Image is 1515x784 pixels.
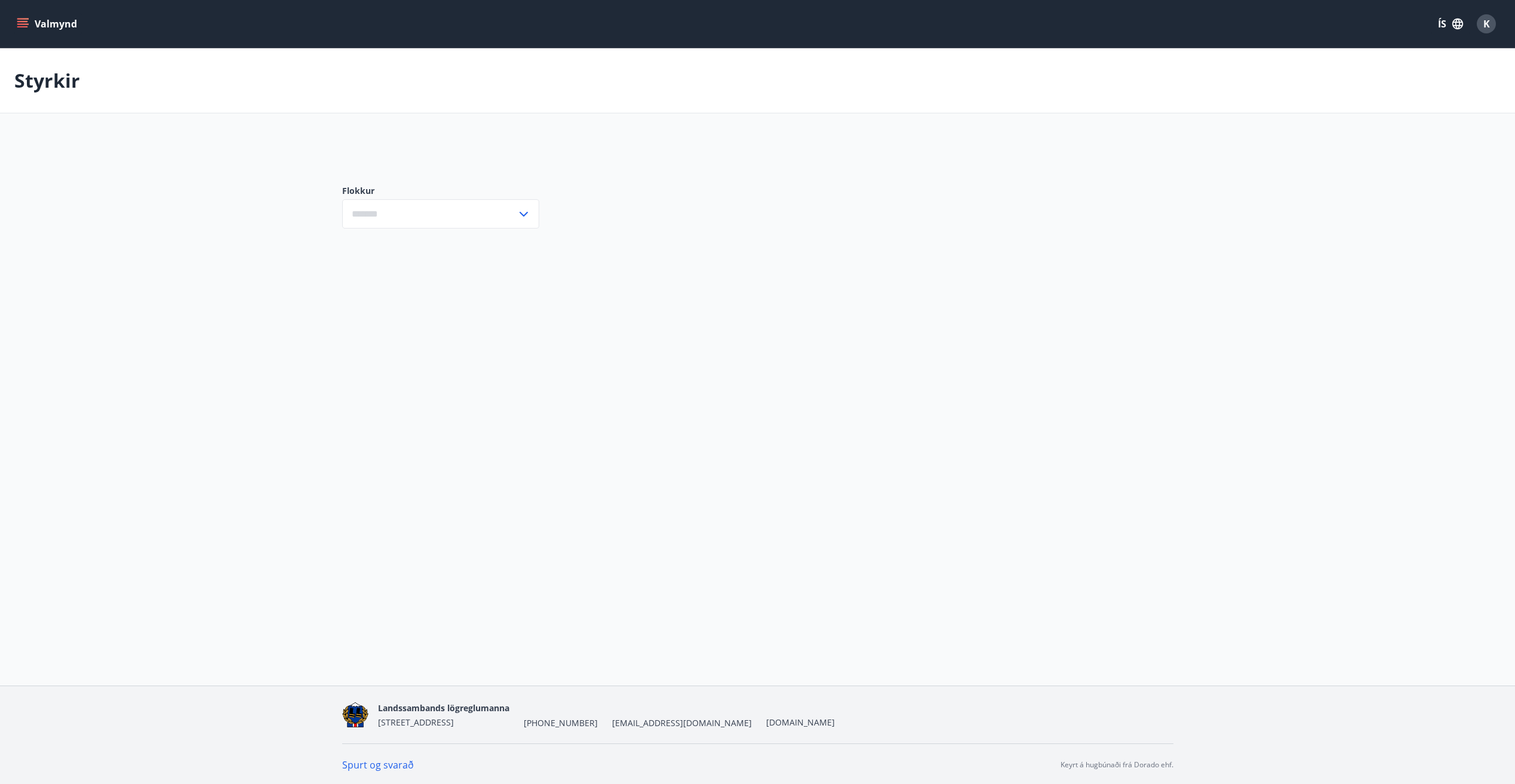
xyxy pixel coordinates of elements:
[1472,10,1501,38] button: K
[1061,760,1173,770] p: Keyrt á hugbúnaði frá Dorado ehf.
[342,185,539,197] label: Flokkur
[342,758,414,771] a: Spurt og svarað
[378,702,509,714] span: Landssambands lögreglumanna
[766,717,835,728] a: [DOMAIN_NAME]
[342,702,369,728] img: 1cqKbADZNYZ4wXUG0EC2JmCwhQh0Y6EN22Kw4FTY.png
[1431,13,1470,35] button: ÍS
[612,717,752,729] span: [EMAIL_ADDRESS][DOMAIN_NAME]
[14,67,80,94] p: Styrkir
[378,717,454,728] span: [STREET_ADDRESS]
[524,717,598,729] span: [PHONE_NUMBER]
[1483,17,1490,30] span: K
[14,13,82,35] button: menu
